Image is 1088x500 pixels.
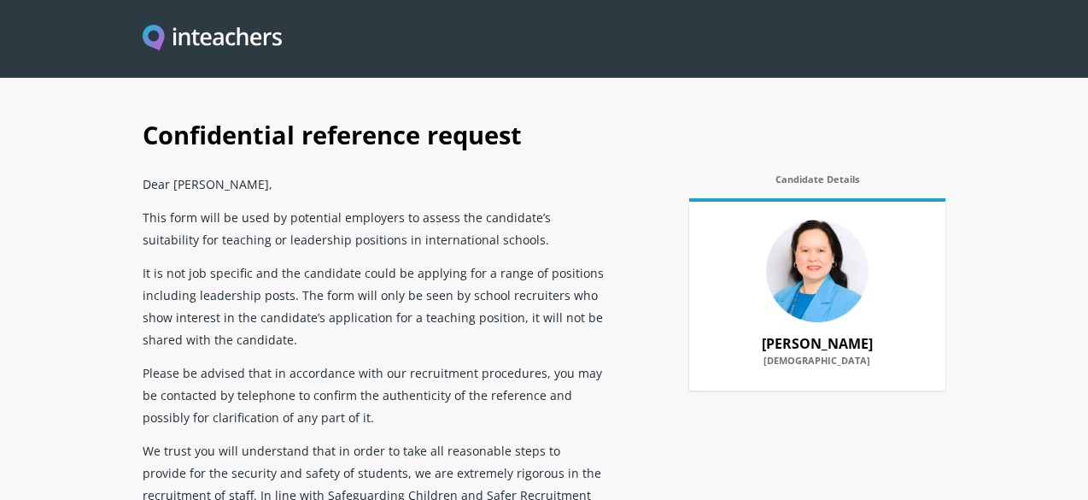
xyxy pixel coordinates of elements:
img: 79645 [766,220,869,322]
p: It is not job specific and the candidate could be applying for a range of positions including lea... [143,256,604,356]
h1: Confidential reference request [143,100,945,167]
p: This form will be used by potential employers to assess the candidate’s suitability for teaching ... [143,200,604,256]
strong: [PERSON_NAME] [762,334,873,353]
a: Visit this site's homepage [143,25,282,53]
img: Inteachers [143,25,282,53]
label: Candidate Details [689,174,945,194]
p: Please be advised that in accordance with our recruitment procedures, you may be contacted by tel... [143,356,604,433]
label: [DEMOGRAPHIC_DATA] [706,355,928,375]
p: Dear [PERSON_NAME], [143,167,604,200]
